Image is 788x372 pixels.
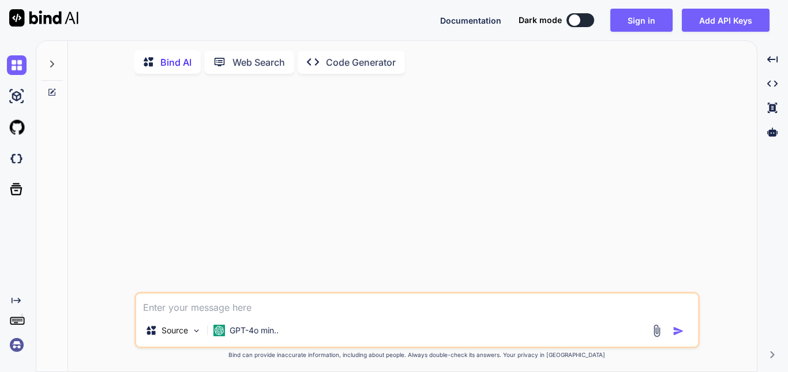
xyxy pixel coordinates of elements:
img: signin [7,335,27,355]
p: Web Search [232,55,285,69]
p: Source [162,325,188,336]
img: githubLight [7,118,27,137]
img: attachment [650,324,663,337]
p: Bind AI [160,55,192,69]
span: Documentation [440,16,501,25]
button: Sign in [610,9,673,32]
img: GPT-4o mini [213,325,225,336]
p: GPT-4o min.. [230,325,279,336]
p: Code Generator [326,55,396,69]
p: Bind can provide inaccurate information, including about people. Always double-check its answers.... [134,351,700,359]
img: darkCloudIdeIcon [7,149,27,168]
img: icon [673,325,684,337]
img: ai-studio [7,87,27,106]
span: Dark mode [519,14,562,26]
button: Documentation [440,14,501,27]
img: Bind AI [9,9,78,27]
button: Add API Keys [682,9,770,32]
img: Pick Models [192,326,201,336]
img: chat [7,55,27,75]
